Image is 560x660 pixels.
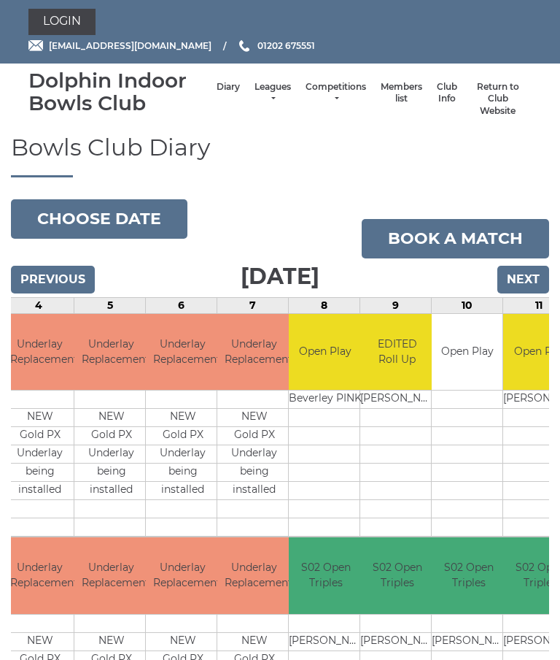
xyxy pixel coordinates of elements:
[217,632,291,651] td: NEW
[11,266,95,293] input: Previous
[74,537,148,614] td: Underlay Replacement
[74,427,148,445] td: Gold PX
[74,464,148,482] td: being
[28,69,209,115] div: Dolphin Indoor Bowls Club
[360,391,434,409] td: [PERSON_NAME]
[217,297,289,313] td: 7
[217,409,291,427] td: NEW
[362,219,549,258] a: Book a match
[289,391,362,409] td: Beverley PINK
[3,314,77,391] td: Underlay Replacement
[432,537,505,614] td: S02 Open Triples
[239,40,249,52] img: Phone us
[360,314,434,391] td: EDITED Roll Up
[3,482,77,500] td: installed
[472,81,524,118] a: Return to Club Website
[146,482,219,500] td: installed
[432,297,503,313] td: 10
[74,445,148,464] td: Underlay
[3,427,77,445] td: Gold PX
[3,632,77,651] td: NEW
[257,40,315,51] span: 01202 675551
[289,314,362,391] td: Open Play
[146,537,219,614] td: Underlay Replacement
[28,39,211,53] a: Email [EMAIL_ADDRESS][DOMAIN_NAME]
[254,81,291,105] a: Leagues
[360,297,432,313] td: 9
[3,537,77,614] td: Underlay Replacement
[289,537,362,614] td: S02 Open Triples
[146,632,219,651] td: NEW
[217,427,291,445] td: Gold PX
[74,632,148,651] td: NEW
[289,297,360,313] td: 8
[360,537,434,614] td: S02 Open Triples
[146,445,219,464] td: Underlay
[217,445,291,464] td: Underlay
[432,632,505,651] td: [PERSON_NAME]
[146,297,217,313] td: 6
[3,297,74,313] td: 4
[497,266,549,293] input: Next
[217,81,240,93] a: Diary
[146,464,219,482] td: being
[217,482,291,500] td: installed
[381,81,422,105] a: Members list
[237,39,315,53] a: Phone us 01202 675551
[306,81,366,105] a: Competitions
[11,134,549,177] h1: Bowls Club Diary
[3,409,77,427] td: NEW
[432,314,502,391] td: Open Play
[74,482,148,500] td: installed
[74,297,146,313] td: 5
[28,40,43,51] img: Email
[289,632,362,651] td: [PERSON_NAME]
[146,314,219,391] td: Underlay Replacement
[217,314,291,391] td: Underlay Replacement
[74,409,148,427] td: NEW
[217,464,291,482] td: being
[437,81,457,105] a: Club Info
[217,537,291,614] td: Underlay Replacement
[3,464,77,482] td: being
[146,427,219,445] td: Gold PX
[360,632,434,651] td: [PERSON_NAME]
[3,445,77,464] td: Underlay
[11,199,187,239] button: Choose date
[74,314,148,391] td: Underlay Replacement
[28,9,96,35] a: Login
[49,40,211,51] span: [EMAIL_ADDRESS][DOMAIN_NAME]
[146,409,219,427] td: NEW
